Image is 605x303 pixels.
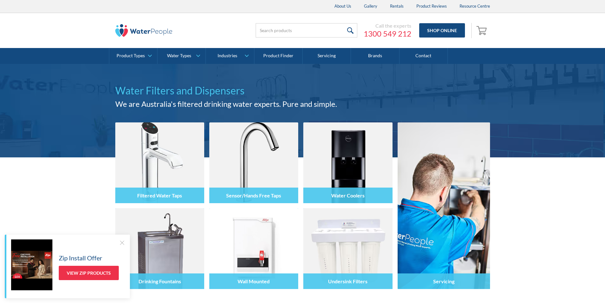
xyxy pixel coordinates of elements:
[303,48,351,64] a: Servicing
[364,23,411,29] div: Call the experts
[476,25,488,35] img: shopping cart
[331,192,365,198] h4: Water Coolers
[59,253,102,263] h5: Zip Install Offer
[303,208,392,289] img: Undersink Filters
[226,192,281,198] h4: Sensor/Hands Free Taps
[541,271,605,303] iframe: podium webchat widget bubble
[303,122,392,203] img: Water Coolers
[137,192,182,198] h4: Filtered Water Taps
[115,122,204,203] img: Filtered Water Taps
[328,278,367,284] h4: Undersink Filters
[115,24,172,37] img: The Water People
[433,278,454,284] h4: Servicing
[497,203,605,279] iframe: podium webchat widget prompt
[115,208,204,289] img: Drinking Fountains
[398,122,490,289] a: Servicing
[209,208,298,289] img: Wall Mounted
[209,122,298,203] img: Sensor/Hands Free Taps
[117,53,145,59] div: Product Types
[109,48,157,64] a: Product Types
[138,278,181,284] h4: Drinking Fountains
[256,23,357,38] input: Search products
[254,48,303,64] a: Product Finder
[158,48,205,64] a: Water Types
[475,23,490,38] a: Open empty cart
[419,23,465,38] a: Shop Online
[400,48,448,64] a: Contact
[59,266,119,280] a: View Zip Products
[238,278,270,284] h4: Wall Mounted
[167,53,191,59] div: Water Types
[364,29,411,38] a: 1300 549 212
[218,53,237,59] div: Industries
[206,48,254,64] a: Industries
[11,239,52,290] img: Zip Install Offer
[351,48,399,64] a: Brands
